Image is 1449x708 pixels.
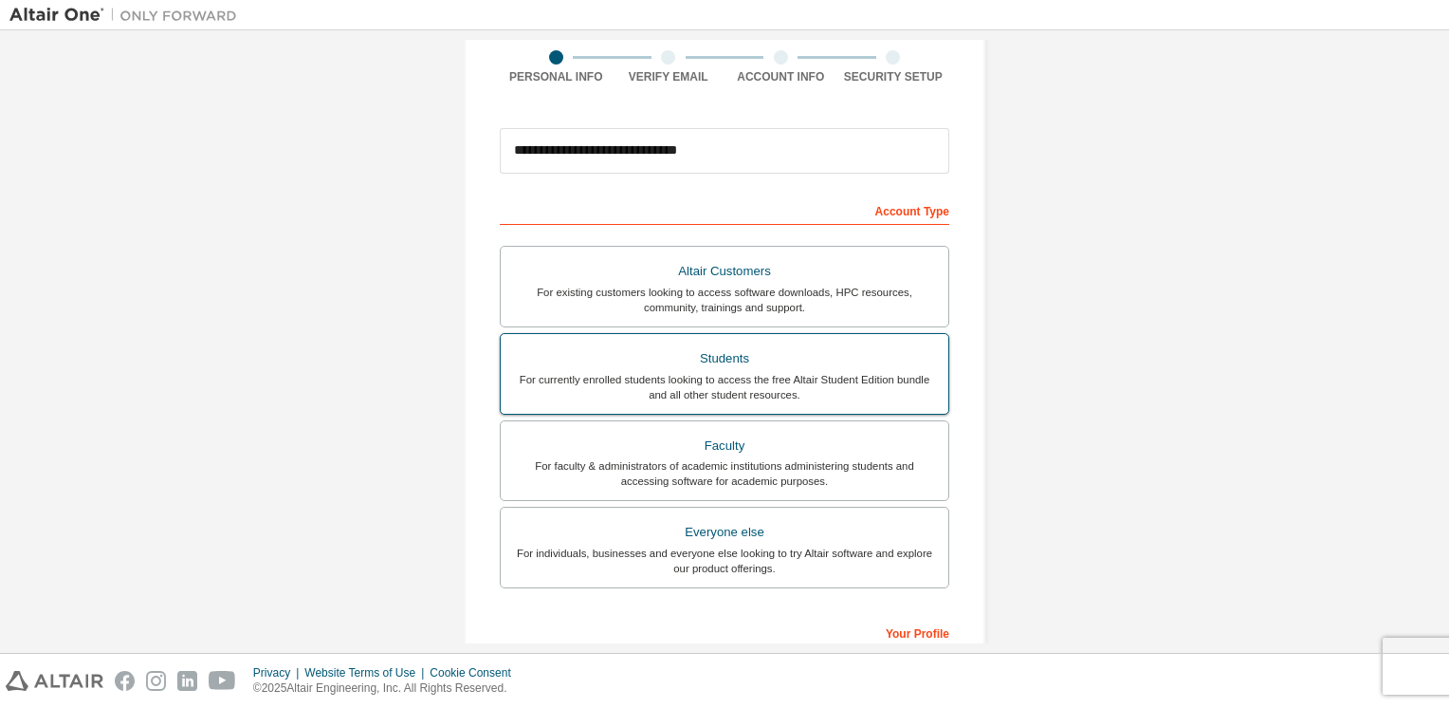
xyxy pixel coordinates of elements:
[512,285,937,315] div: For existing customers looking to access software downloads, HPC resources, community, trainings ...
[512,372,937,402] div: For currently enrolled students looking to access the free Altair Student Edition bundle and all ...
[512,546,937,576] div: For individuals, businesses and everyone else looking to try Altair software and explore our prod...
[177,671,197,691] img: linkedin.svg
[837,69,950,84] div: Security Setup
[253,665,304,680] div: Privacy
[304,665,430,680] div: Website Terms of Use
[500,69,613,84] div: Personal Info
[6,671,103,691] img: altair_logo.svg
[512,433,937,459] div: Faculty
[512,258,937,285] div: Altair Customers
[500,195,949,225] div: Account Type
[724,69,837,84] div: Account Info
[253,680,523,697] p: © 2025 Altair Engineering, Inc. All Rights Reserved.
[430,665,522,680] div: Cookie Consent
[9,6,247,25] img: Altair One
[500,617,949,647] div: Your Profile
[613,69,725,84] div: Verify Email
[146,671,166,691] img: instagram.svg
[115,671,135,691] img: facebook.svg
[512,458,937,489] div: For faculty & administrators of academic institutions administering students and accessing softwa...
[209,671,236,691] img: youtube.svg
[512,519,937,546] div: Everyone else
[512,345,937,372] div: Students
